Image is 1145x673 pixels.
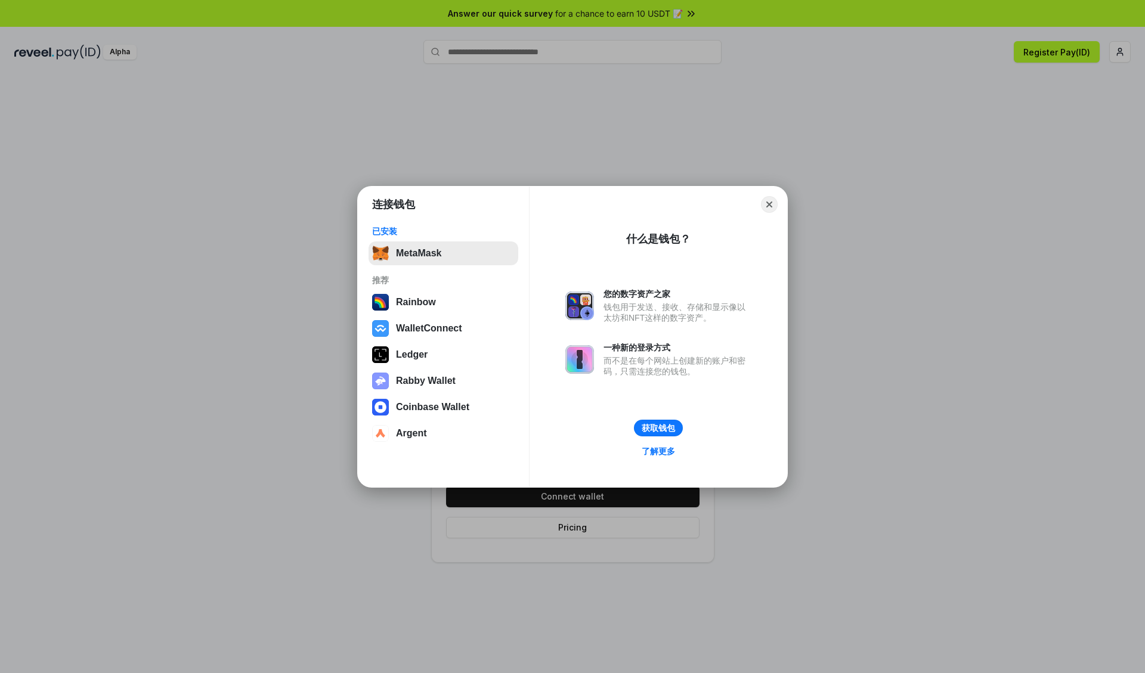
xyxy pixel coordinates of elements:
[396,376,456,386] div: Rabby Wallet
[396,349,428,360] div: Ledger
[565,291,594,320] img: svg+xml,%3Csvg%20xmlns%3D%22http%3A%2F%2Fwww.w3.org%2F2000%2Fsvg%22%20fill%3D%22none%22%20viewBox...
[604,342,751,353] div: 一种新的登录方式
[396,248,441,259] div: MetaMask
[396,297,436,308] div: Rainbow
[372,373,389,389] img: svg+xml,%3Csvg%20xmlns%3D%22http%3A%2F%2Fwww.w3.org%2F2000%2Fsvg%22%20fill%3D%22none%22%20viewBox...
[369,317,518,340] button: WalletConnect
[372,197,415,212] h1: 连接钱包
[369,369,518,393] button: Rabby Wallet
[372,275,515,286] div: 推荐
[372,294,389,311] img: svg+xml,%3Csvg%20width%3D%22120%22%20height%3D%22120%22%20viewBox%3D%220%200%20120%20120%22%20fil...
[761,196,778,213] button: Close
[604,355,751,377] div: 而不是在每个网站上创建新的账户和密码，只需连接您的钱包。
[369,290,518,314] button: Rainbow
[396,323,462,334] div: WalletConnect
[372,399,389,415] img: svg+xml,%3Csvg%20width%3D%2228%22%20height%3D%2228%22%20viewBox%3D%220%200%2028%2028%22%20fill%3D...
[372,245,389,262] img: svg+xml,%3Csvg%20fill%3D%22none%22%20height%3D%2233%22%20viewBox%3D%220%200%2035%2033%22%20width%...
[642,423,675,433] div: 获取钱包
[372,425,389,442] img: svg+xml,%3Csvg%20width%3D%2228%22%20height%3D%2228%22%20viewBox%3D%220%200%2028%2028%22%20fill%3D...
[369,241,518,265] button: MetaMask
[626,232,691,246] div: 什么是钱包？
[565,345,594,374] img: svg+xml,%3Csvg%20xmlns%3D%22http%3A%2F%2Fwww.w3.org%2F2000%2Fsvg%22%20fill%3D%22none%22%20viewBox...
[396,428,427,439] div: Argent
[372,346,389,363] img: svg+xml,%3Csvg%20xmlns%3D%22http%3A%2F%2Fwww.w3.org%2F2000%2Fsvg%22%20width%3D%2228%22%20height%3...
[604,302,751,323] div: 钱包用于发送、接收、存储和显示像以太坊和NFT这样的数字资产。
[604,289,751,299] div: 您的数字资产之家
[369,395,518,419] button: Coinbase Wallet
[635,444,682,459] a: 了解更多
[369,343,518,367] button: Ledger
[634,420,683,436] button: 获取钱包
[369,421,518,445] button: Argent
[396,402,469,413] div: Coinbase Wallet
[372,320,389,337] img: svg+xml,%3Csvg%20width%3D%2228%22%20height%3D%2228%22%20viewBox%3D%220%200%2028%2028%22%20fill%3D...
[642,446,675,457] div: 了解更多
[372,226,515,237] div: 已安装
